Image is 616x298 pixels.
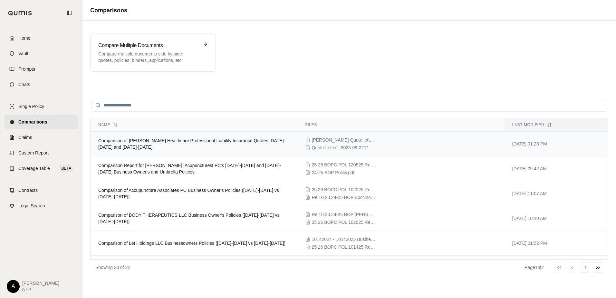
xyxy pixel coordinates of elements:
[98,42,199,49] h3: Compare Mulitple Documents
[312,186,376,193] span: 25 26 BOPC POL 102025 Renewal Policy.pdf
[312,236,376,243] span: 10142024 - 10142025 Business Owner Policy.pdf
[4,146,78,160] a: Custom Report
[4,183,78,197] a: Contracts
[7,280,20,293] div: A
[505,156,608,181] td: [DATE] 09:42 AM
[18,50,28,57] span: Vault
[8,11,32,15] img: Qumis Logo
[4,99,78,114] a: Single Policy
[312,211,376,218] span: Re 10.20.24-25 BOP Caron.pdf
[512,122,600,127] div: Last modified
[505,181,608,206] td: [DATE] 11:07 AM
[505,206,608,231] td: [DATE] 10:10 AM
[18,81,30,88] span: Chats
[18,134,32,141] span: Claims
[4,130,78,144] a: Claims
[18,35,30,41] span: Home
[22,286,59,293] span: NFP
[4,46,78,61] a: Vault
[98,51,199,64] p: Compare multiple documents side by side: quotes, policies, binders, applications, etc.
[312,169,354,176] span: 24-25 BOP Policy.pdf
[18,187,38,194] span: Contracts
[18,119,47,125] span: Comparisons
[98,163,281,174] span: Comparison Report for Jillian Blakeway, Acupuncturest PC's 2024-2025 and 2025-2026 Business Owner...
[312,144,376,151] span: Quote Letter - 2025-09-22T125127.672.pdf
[18,165,50,172] span: Coverage Table
[18,66,35,72] span: Prompts
[98,241,285,246] span: Comparison of Let Holdings LLC Businessowners Policies (2024-2025 vs 2025-2026)
[4,62,78,76] a: Prompts
[505,132,608,156] td: [DATE] 01:25 PM
[312,219,376,225] span: 25 26 BOPC POL 102025 Renewal Policy.pdf
[18,203,45,209] span: Legal Search
[4,199,78,213] a: Legal Search
[18,150,49,156] span: Custom Report
[98,213,280,224] span: Comparison of BODY THERAPEUTICS LLC Business Owner's Policies (2024-2025 vs 2025-2026)
[4,161,78,175] a: Coverage TableBETA
[4,77,78,92] a: Chats
[505,256,608,281] td: [DATE] 12:47 PM
[297,118,504,132] th: Files
[90,6,127,15] h1: Comparisons
[60,165,73,172] span: BETA
[22,280,59,286] span: [PERSON_NAME]
[312,244,376,250] span: 25 26 BOPC POL 101425 Renewal Image #BP 0024072.pdf
[95,264,130,271] p: Showing 20 of 22
[98,188,279,199] span: Comparison of Accupuncture Associates PC Business Owner's Policies (2024-2025 vs 2025-2026)
[505,231,608,256] td: [DATE] 01:52 PM
[4,31,78,45] a: Home
[64,8,74,18] button: Collapse sidebar
[98,138,285,150] span: Comparison of Jillian Blakeway's Healthcare Professional Liability Insurance Quotes 2024-2025 and...
[18,103,44,110] span: Single Policy
[525,264,544,271] div: Page 1 of 2
[312,162,376,168] span: 25 26 BOPC POL 120525 Renewal Policy.pdf
[312,137,376,143] span: Jillian Blakeway Quote letter.pdf
[312,194,376,201] span: Re 10.20.24-25 BOP Boccino.pdf
[4,115,78,129] a: Comparisons
[98,122,290,127] div: Name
